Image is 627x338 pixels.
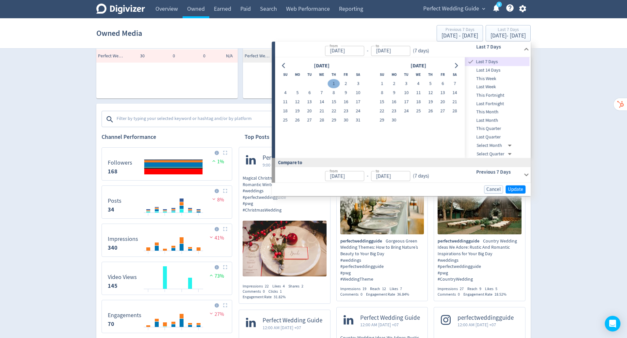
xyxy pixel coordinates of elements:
[400,70,412,79] th: Tuesday
[178,330,186,334] text: 26/08
[223,303,227,307] img: Placeholder
[263,324,322,331] span: 12:00 AM [DATE] +07
[485,286,501,292] div: Likes
[337,147,428,297] a: perfectweddingguide12:00 AM [DATE] +07Gorgeous Green Wedding Themes: How to Bring Nature’s Beauty...
[388,97,400,107] button: 16
[161,215,169,220] text: 24/08
[465,99,530,108] div: Last Fortnight
[223,265,227,269] img: Placeholder
[465,117,530,124] span: Last Month
[388,88,400,97] button: 9
[104,227,229,254] svg: Impressions 340
[458,321,514,328] span: 12:00 AM [DATE] +07
[465,66,530,75] div: Last 14 Days
[195,330,203,334] text: 28/08
[303,116,315,125] button: 27
[144,215,153,220] text: 22/08
[279,97,291,107] button: 11
[449,79,461,88] button: 7
[340,292,366,297] div: Comments
[245,133,269,141] h2: Top Posts
[397,292,409,297] span: 36.84%
[96,4,238,98] table: customized table
[451,61,461,70] button: Go to next month
[412,107,424,116] button: 25
[303,88,315,97] button: 6
[476,168,521,176] h6: Previous 7 Days
[274,294,286,300] span: 31.82%
[178,215,186,220] text: 26/08
[263,317,322,324] span: Perfect Wedding Guide
[243,284,272,289] div: Impressions
[388,70,400,79] th: Monday
[412,88,424,97] button: 11
[425,97,437,107] button: 19
[465,100,530,107] span: Last Fortnight
[484,185,503,194] button: Cancel
[265,284,269,289] span: 22
[223,151,227,155] img: Placeholder
[108,168,118,175] strong: 168
[437,79,449,88] button: 6
[303,107,315,116] button: 20
[463,292,510,297] div: Engagement Rate
[340,286,370,292] div: Impressions
[243,294,289,300] div: Engagement Rate
[425,70,437,79] th: Thursday
[437,70,449,79] th: Friday
[465,57,530,66] div: Last 7 Days
[108,206,114,213] strong: 34
[104,303,229,330] svg: Engagements 70
[481,6,487,12] span: expand_more
[465,83,530,91] div: Last Week
[195,215,203,220] text: 28/08
[366,292,413,297] div: Engagement Rate
[223,227,227,231] img: Placeholder
[382,286,386,291] span: 12
[494,292,506,297] span: 18.52%
[400,79,412,88] button: 3
[116,50,146,63] td: 30
[410,47,432,54] div: ( 7 days )
[486,187,501,192] span: Cancel
[328,79,340,88] button: 1
[328,97,340,107] button: 15
[376,107,388,116] button: 22
[207,50,237,63] td: N/A
[96,23,142,44] h1: Owned Media
[449,97,461,107] button: 21
[465,74,530,83] div: This Week
[208,311,215,316] img: negative-performance.svg
[208,235,224,241] span: 41%
[144,291,153,296] text: 22/08
[195,291,203,296] text: 28/08
[421,4,487,14] button: Perfect Wedding Guide
[211,197,217,201] img: negative-performance.svg
[340,88,352,97] button: 9
[477,141,514,150] div: Select Month
[291,107,303,116] button: 19
[437,25,483,41] button: Previous 7 Days[DATE] - [DATE]
[352,97,364,107] button: 17
[362,286,366,291] span: 19
[465,125,530,132] span: This Quarter
[275,42,531,57] div: from-to(7 days)Last 7 Days
[340,70,352,79] th: Friday
[388,116,400,125] button: 30
[352,79,364,88] button: 3
[104,188,229,216] svg: Posts 34
[328,107,340,116] button: 22
[208,235,215,240] img: negative-performance.svg
[486,25,531,41] button: Last 7 Days[DATE]- [DATE]
[412,70,424,79] th: Wednesday
[243,289,268,294] div: Comments
[108,282,118,290] strong: 145
[425,88,437,97] button: 12
[352,107,364,116] button: 24
[330,43,338,48] label: from
[340,116,352,125] button: 30
[352,116,364,125] button: 31
[315,107,328,116] button: 21
[376,88,388,97] button: 8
